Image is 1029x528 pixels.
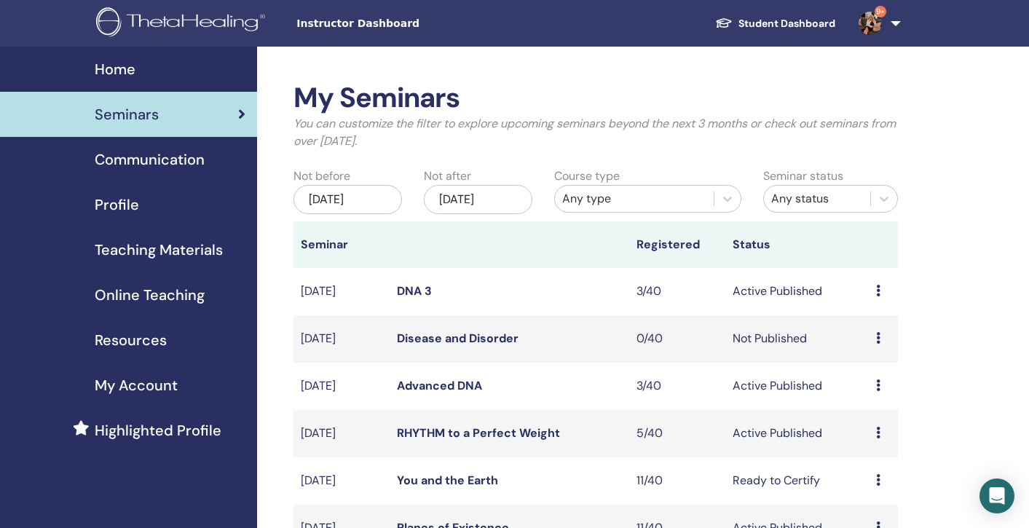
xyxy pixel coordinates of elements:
[715,17,733,29] img: graduation-cap-white.svg
[293,185,402,214] div: [DATE]
[293,82,898,115] h2: My Seminars
[95,374,178,396] span: My Account
[397,425,560,441] a: RHYTHM to a Perfect Weight
[296,16,515,31] span: Instructor Dashboard
[725,268,870,315] td: Active Published
[293,268,390,315] td: [DATE]
[875,6,886,17] span: 9+
[629,315,725,363] td: 0/40
[629,268,725,315] td: 3/40
[424,168,471,185] label: Not after
[293,315,390,363] td: [DATE]
[554,168,620,185] label: Course type
[725,315,870,363] td: Not Published
[763,168,843,185] label: Seminar status
[725,363,870,410] td: Active Published
[979,478,1014,513] div: Open Intercom Messenger
[703,10,847,37] a: Student Dashboard
[95,149,205,170] span: Communication
[771,190,863,208] div: Any status
[95,239,223,261] span: Teaching Materials
[629,410,725,457] td: 5/40
[629,221,725,268] th: Registered
[725,457,870,505] td: Ready to Certify
[293,410,390,457] td: [DATE]
[96,7,270,40] img: logo.png
[293,115,898,150] p: You can customize the filter to explore upcoming seminars beyond the next 3 months or check out s...
[397,473,498,488] a: You and the Earth
[293,457,390,505] td: [DATE]
[424,185,532,214] div: [DATE]
[293,168,350,185] label: Not before
[562,190,706,208] div: Any type
[95,284,205,306] span: Online Teaching
[397,331,519,346] a: Disease and Disorder
[629,457,725,505] td: 11/40
[95,194,139,216] span: Profile
[859,12,882,35] img: default.jpg
[293,363,390,410] td: [DATE]
[95,329,167,351] span: Resources
[293,221,390,268] th: Seminar
[397,378,482,393] a: Advanced DNA
[95,103,159,125] span: Seminars
[629,363,725,410] td: 3/40
[95,58,135,80] span: Home
[725,410,870,457] td: Active Published
[397,283,432,299] a: DNA 3
[95,419,221,441] span: Highlighted Profile
[725,221,870,268] th: Status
